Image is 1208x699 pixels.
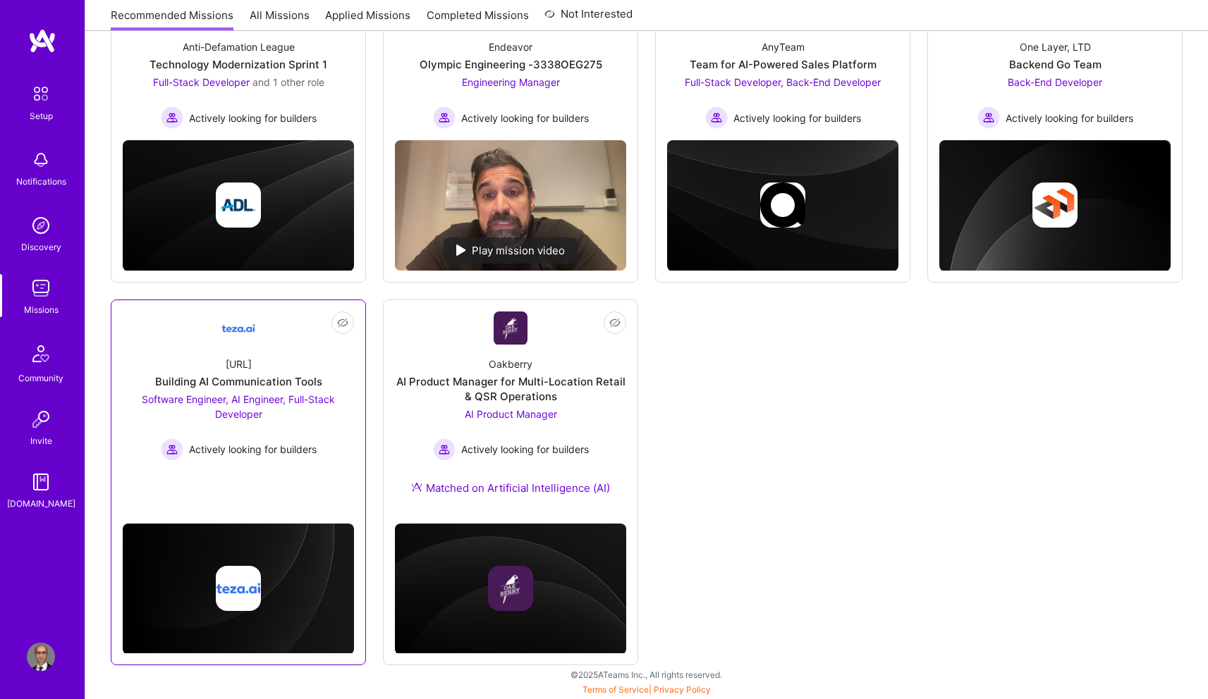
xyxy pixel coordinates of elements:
[427,8,529,31] a: Completed Missions
[461,111,589,125] span: Actively looking for builders
[189,111,317,125] span: Actively looking for builders
[465,408,557,420] span: AI Product Manager
[488,566,533,611] img: Company logo
[667,140,898,271] img: cover
[444,237,578,264] div: Play mission video
[27,643,55,671] img: User Avatar
[489,39,532,54] div: Endeavor
[395,140,626,271] img: No Mission
[161,438,183,461] img: Actively looking for builders
[395,374,626,404] div: AI Product Manager for Multi-Location Retail & QSR Operations
[420,57,602,72] div: Olympic Engineering -3338OEG275
[1020,39,1091,54] div: One Layer, LTD
[16,174,66,189] div: Notifications
[27,146,55,174] img: bell
[1009,57,1102,72] div: Backend Go Team
[123,311,354,477] a: Company Logo[URL]Building AI Communication ToolsSoftware Engineer, AI Engineer, Full-Stack Develo...
[21,240,61,254] div: Discovery
[462,76,560,88] span: Engineering Manager
[28,28,56,54] img: logo
[221,311,255,345] img: Company Logo
[733,111,861,125] span: Actively looking for builders
[183,39,295,54] div: Anti-Defamation League
[27,405,55,433] img: Invite
[111,8,233,31] a: Recommended Missions
[142,393,335,420] span: Software Engineer, AI Engineer, Full-Stack Developer
[216,566,261,611] img: Company logo
[690,57,877,72] div: Team for AI-Powered Sales Platform
[685,76,881,88] span: Full-Stack Developer, Back-End Developer
[24,302,59,317] div: Missions
[123,140,354,271] img: cover
[762,39,805,54] div: AnyTeam
[161,106,183,129] img: Actively looking for builders
[30,433,52,448] div: Invite
[395,311,626,512] a: Company LogoOakberryAI Product Manager for Multi-Location Retail & QSR OperationsAI Product Manag...
[7,496,75,511] div: [DOMAIN_NAME]
[325,8,410,31] a: Applied Missions
[433,106,456,129] img: Actively looking for builders
[216,183,261,228] img: Company logo
[939,140,1171,271] img: cover
[250,8,310,31] a: All Missions
[85,657,1208,692] div: © 2025 ATeams Inc., All rights reserved.
[18,371,63,385] div: Community
[609,317,621,328] i: icon EyeClosed
[582,684,711,695] span: |
[1008,76,1102,88] span: Back-End Developer
[544,6,633,31] a: Not Interested
[411,481,610,495] div: Matched on Artificial Intelligence (AI)
[226,357,252,371] div: [URL]
[705,106,728,129] img: Actively looking for builders
[153,76,250,88] span: Full-Stack Developer
[494,311,527,345] img: Company Logo
[977,106,1000,129] img: Actively looking for builders
[489,357,532,371] div: Oakberry
[27,468,55,496] img: guide book
[1006,111,1133,125] span: Actively looking for builders
[123,524,354,655] img: cover
[760,183,805,228] img: Company logo
[456,245,466,256] img: play
[23,643,59,671] a: User Avatar
[30,109,53,123] div: Setup
[27,211,55,240] img: discovery
[189,442,317,457] span: Actively looking for builders
[337,317,348,328] i: icon EyeClosed
[433,438,456,461] img: Actively looking for builders
[26,79,56,109] img: setup
[461,442,589,457] span: Actively looking for builders
[582,684,649,695] a: Terms of Service
[24,337,58,371] img: Community
[252,76,324,88] span: and 1 other role
[654,684,711,695] a: Privacy Policy
[150,57,327,72] div: Technology Modernization Sprint 1
[155,374,322,389] div: Building AI Communication Tools
[1032,183,1078,228] img: Company logo
[411,481,422,493] img: Ateam Purple Icon
[395,524,626,655] img: cover
[27,274,55,302] img: teamwork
